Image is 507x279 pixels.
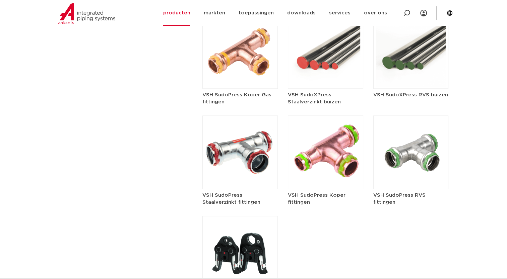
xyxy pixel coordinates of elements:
[288,150,363,206] a: VSH SudoPress Koper fittingen
[288,91,363,105] h5: VSH SudoXPress Staalverzinkt buizen
[288,192,363,206] h5: VSH SudoPress Koper fittingen
[373,91,449,98] h5: VSH SudoXPress RVS buizen
[373,150,449,206] a: VSH SudoPress RVS fittingen
[202,49,278,105] a: VSH SudoPress Koper Gas fittingen
[202,150,278,206] a: VSH SudoPress Staalverzinkt fittingen
[373,192,449,206] h5: VSH SudoPress RVS fittingen
[288,49,363,105] a: VSH SudoXPress Staalverzinkt buizen
[373,49,449,98] a: VSH SudoXPress RVS buizen
[202,192,278,206] h5: VSH SudoPress Staalverzinkt fittingen
[202,91,278,105] h5: VSH SudoPress Koper Gas fittingen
